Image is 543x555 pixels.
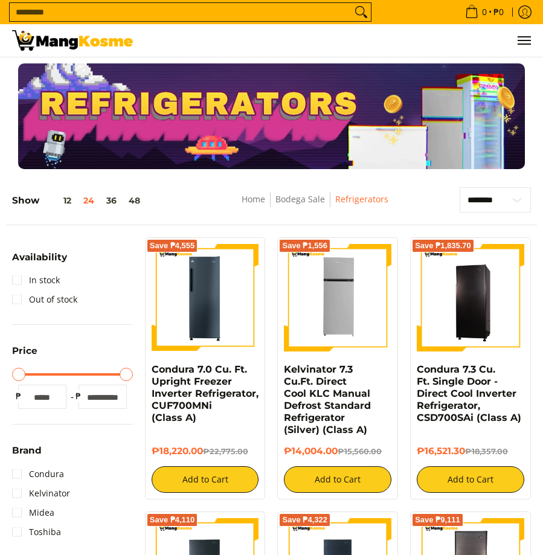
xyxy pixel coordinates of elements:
span: • [461,5,507,19]
h6: ₱14,004.00 [284,445,391,457]
button: 36 [100,196,123,205]
summary: Open [12,252,67,271]
ul: Customer Navigation [145,24,531,57]
span: Save ₱4,322 [282,516,327,524]
span: Save ₱1,835.70 [415,242,471,249]
span: Availability [12,252,67,261]
span: Save ₱4,555 [150,242,195,249]
del: ₱22,775.00 [203,447,248,456]
nav: Main Menu [145,24,531,57]
button: Search [352,3,371,21]
h5: Show [12,194,146,206]
summary: Open [12,446,42,464]
a: Refrigerators [335,193,388,205]
a: Condura 7.3 Cu. Ft. Single Door - Direct Cool Inverter Refrigerator, CSD700SAi (Class A) [417,364,521,423]
a: Condura [12,464,64,484]
button: Menu [516,24,531,57]
span: Brand [12,446,42,455]
a: Kelvinator 7.3 Cu.Ft. Direct Cool KLC Manual Defrost Standard Refrigerator (Silver) (Class A) [284,364,371,435]
nav: Breadcrumbs [197,192,432,219]
h6: ₱18,220.00 [152,445,259,457]
a: Midea [12,503,54,522]
span: Save ₱9,111 [415,516,460,524]
button: Add to Cart [152,466,259,493]
button: Add to Cart [417,466,524,493]
h6: ₱16,521.30 [417,445,524,457]
span: Price [12,346,37,355]
a: Bodega Sale [275,193,325,205]
span: ₱ [12,390,24,402]
button: 24 [77,196,100,205]
img: Condura 7.3 Cu. Ft. Single Door - Direct Cool Inverter Refrigerator, CSD700SAi (Class A) [417,245,524,350]
a: Condura 7.0 Cu. Ft. Upright Freezer Inverter Refrigerator, CUF700MNi (Class A) [152,364,259,423]
a: Toshiba [12,522,61,542]
del: ₱15,560.00 [338,447,382,456]
span: Save ₱4,110 [150,516,195,524]
del: ₱18,357.00 [465,447,508,456]
a: Out of stock [12,290,77,309]
span: 0 [480,8,489,16]
button: 48 [123,196,146,205]
button: Add to Cart [284,466,391,493]
a: Home [242,193,265,205]
summary: Open [12,346,37,364]
span: Save ₱1,556 [282,242,327,249]
a: In stock [12,271,60,290]
a: Kelvinator [12,484,70,503]
span: ₱0 [492,8,506,16]
button: 12 [39,196,77,205]
img: Bodega Sale Refrigerator l Mang Kosme: Home Appliances Warehouse Sale [12,30,133,51]
img: Condura 7.0 Cu. Ft. Upright Freezer Inverter Refrigerator, CUF700MNi (Class A) [152,244,259,351]
span: ₱ [72,390,85,402]
img: Kelvinator 7.3 Cu.Ft. Direct Cool KLC Manual Defrost Standard Refrigerator (Silver) (Class A) [284,244,391,351]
